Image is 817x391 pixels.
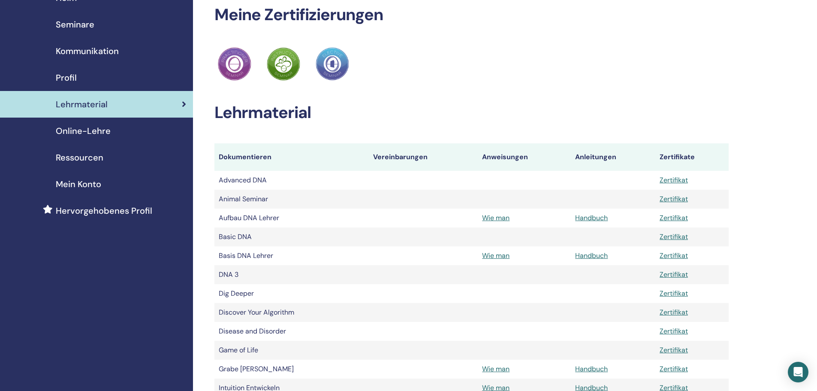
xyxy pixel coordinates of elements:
span: Mein Konto [56,178,101,191]
span: Online-Lehre [56,124,111,137]
span: Kommunikation [56,45,119,58]
td: Advanced DNA [214,171,369,190]
a: Zertifikat [660,289,688,298]
th: Zertifikate [655,143,729,171]
a: Zertifikat [660,232,688,241]
a: Handbuch [575,251,608,260]
td: Grabe [PERSON_NAME] [214,360,369,379]
a: Zertifikat [660,308,688,317]
a: Zertifikat [660,364,688,373]
a: Zertifikat [660,346,688,355]
h2: Lehrmaterial [214,103,729,123]
td: Dig Deeper [214,284,369,303]
th: Anweisungen [478,143,571,171]
a: Handbuch [575,364,608,373]
a: Zertifikat [660,176,688,185]
td: Game of Life [214,341,369,360]
th: Anleitungen [571,143,655,171]
a: Handbuch [575,213,608,222]
td: DNA 3 [214,265,369,284]
span: Profil [56,71,77,84]
img: Practitioner [267,47,300,81]
td: Discover Your Algorithm [214,303,369,322]
a: Zertifikat [660,213,688,222]
a: Zertifikat [660,270,688,279]
img: Practitioner [316,47,349,81]
img: Practitioner [218,47,251,81]
td: Disease and Disorder [214,322,369,341]
th: Dokumentieren [214,143,369,171]
td: Aufbau DNA Lehrer [214,209,369,227]
a: Wie man [482,213,509,222]
span: Ressourcen [56,151,103,164]
a: Wie man [482,364,509,373]
td: Basis DNA Lehrer [214,246,369,265]
a: Zertifikat [660,251,688,260]
td: Animal Seminar [214,190,369,209]
span: Seminare [56,18,94,31]
th: Vereinbarungen [369,143,478,171]
a: Zertifikat [660,327,688,336]
h2: Meine Zertifizierungen [214,5,729,25]
a: Wie man [482,251,509,260]
div: Open Intercom Messenger [788,362,808,382]
a: Zertifikat [660,194,688,203]
span: Lehrmaterial [56,98,108,111]
td: Basic DNA [214,227,369,246]
span: Hervorgehobenes Profil [56,204,152,217]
